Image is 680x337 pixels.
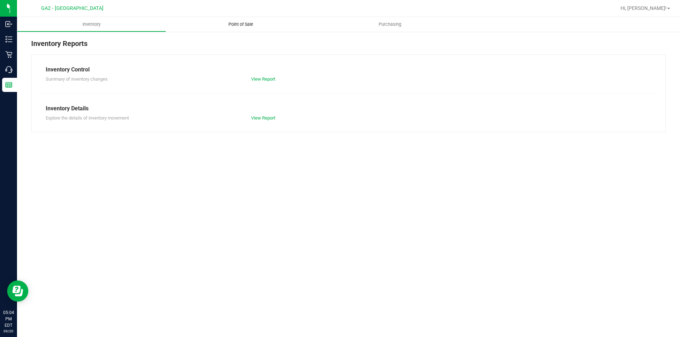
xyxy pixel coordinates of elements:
span: Hi, [PERSON_NAME]! [620,5,667,11]
a: Purchasing [315,17,464,32]
a: View Report [251,115,275,121]
p: 05:04 PM EDT [3,309,14,329]
p: 09/20 [3,329,14,334]
span: Summary of inventory changes [46,76,108,82]
a: View Report [251,76,275,82]
div: Inventory Details [46,104,651,113]
div: Inventory Control [46,65,651,74]
span: Explore the details of inventory movement [46,115,129,121]
span: Point of Sale [219,21,263,28]
iframe: Resource center [7,280,28,302]
inline-svg: Inbound [5,21,12,28]
div: Inventory Reports [31,38,666,54]
inline-svg: Reports [5,81,12,88]
span: GA2 - [GEOGRAPHIC_DATA] [41,5,103,11]
inline-svg: Retail [5,51,12,58]
span: Purchasing [369,21,411,28]
a: Inventory [17,17,166,32]
inline-svg: Call Center [5,66,12,73]
inline-svg: Inventory [5,36,12,43]
a: Point of Sale [166,17,315,32]
span: Inventory [73,21,110,28]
